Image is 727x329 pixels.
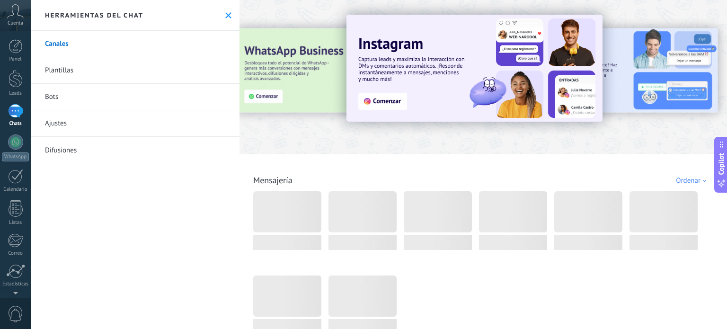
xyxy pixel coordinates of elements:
[31,137,239,163] a: Difusiones
[516,28,718,113] img: Slide 2
[717,153,726,175] span: Copilot
[346,15,603,122] img: Slide 1
[235,28,437,113] img: Slide 3
[2,56,29,62] div: Panel
[2,281,29,287] div: Estadísticas
[2,121,29,127] div: Chats
[2,220,29,226] div: Listas
[2,90,29,97] div: Leads
[45,11,143,19] h2: Herramientas del chat
[31,110,239,137] a: Ajustes
[2,152,29,161] div: WhatsApp
[2,250,29,257] div: Correo
[8,20,23,27] span: Cuenta
[31,57,239,84] a: Plantillas
[676,176,709,185] div: Ordenar
[31,31,239,57] a: Canales
[31,84,239,110] a: Bots
[2,187,29,193] div: Calendario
